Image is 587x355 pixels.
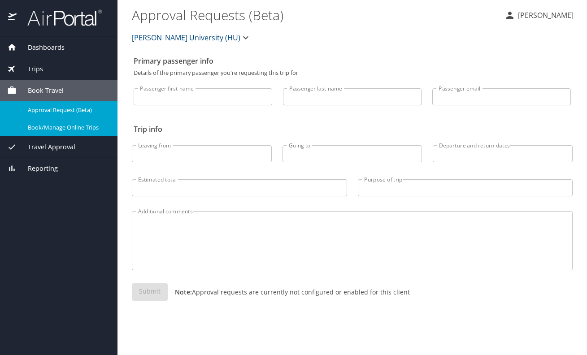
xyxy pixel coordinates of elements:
span: Reporting [17,164,58,173]
h2: Trip info [134,122,571,136]
img: icon-airportal.png [8,9,17,26]
p: Details of the primary passenger you're requesting this trip for [134,70,571,76]
p: Approval requests are currently not configured or enabled for this client [168,287,410,297]
span: Trips [17,64,43,74]
p: [PERSON_NAME] [515,10,574,21]
span: Book Travel [17,86,64,95]
button: [PERSON_NAME] University (HU) [128,29,255,47]
h1: Approval Requests (Beta) [132,1,497,29]
span: [PERSON_NAME] University (HU) [132,31,240,44]
h2: Primary passenger info [134,54,571,68]
button: [PERSON_NAME] [501,7,577,23]
img: airportal-logo.png [17,9,102,26]
span: Travel Approval [17,142,75,152]
strong: Note: [175,288,192,296]
span: Dashboards [17,43,65,52]
span: Approval Request (Beta) [28,106,107,114]
span: Book/Manage Online Trips [28,123,107,132]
